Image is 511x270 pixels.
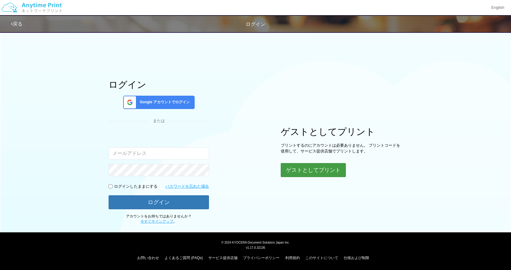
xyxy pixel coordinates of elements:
[114,184,158,190] p: ログインしたままにする
[281,143,402,154] p: プリントするのにアカウントは必要ありません。 プリントコードを使用して、サービス提供店舗でプリントします。
[208,256,238,260] a: サービス提供店舗
[281,163,346,177] button: ゲストとしてプリント
[221,240,290,244] span: © 2024 KYOCERA Document Solutions Japan Inc.
[137,256,159,260] a: お問い合わせ
[11,21,23,26] a: 戻る
[285,256,300,260] a: 利用規約
[141,219,173,224] a: 今すぐサインアップ
[109,195,209,209] button: ログイン
[344,256,369,260] a: 仕様および制限
[243,256,280,260] a: プライバシーポリシー
[109,214,209,224] p: アカウントをお持ちではありませんか？
[305,256,338,260] a: このサイトについて
[246,22,265,27] span: ログイン
[246,246,265,249] span: v1.17.0.32136
[165,256,203,260] a: よくあるご質問 (FAQs)
[281,127,402,137] h1: ゲストとしてプリント
[109,80,209,90] h1: ログイン
[165,184,209,190] a: パスワードを忘れた場合
[141,219,177,224] span: 。
[137,100,190,105] span: Google アカウントでログイン
[109,118,209,124] div: または
[109,147,209,159] input: メールアドレス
